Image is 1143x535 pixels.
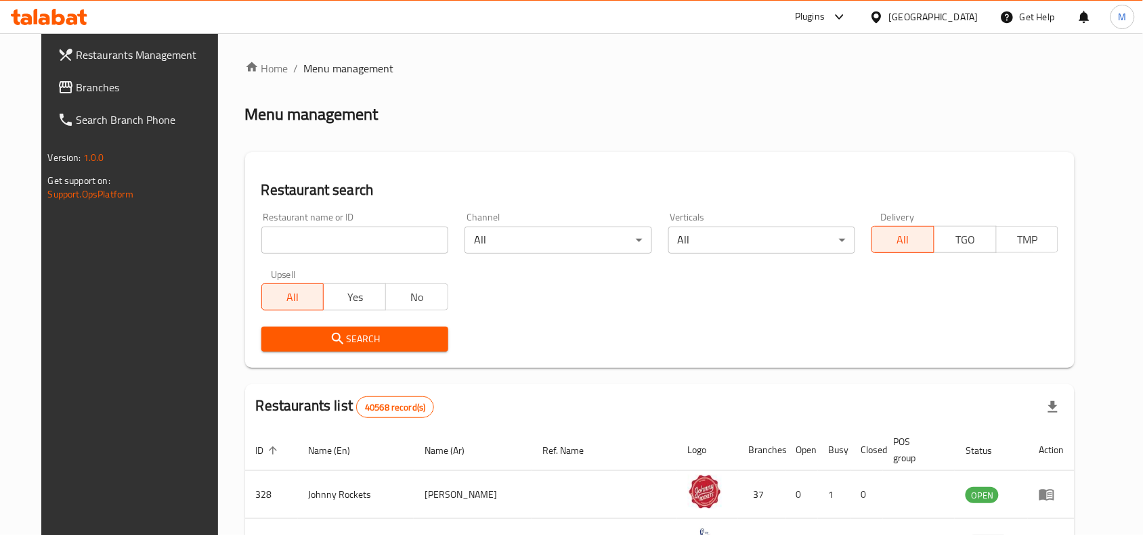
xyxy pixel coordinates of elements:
[47,71,232,103] a: Branches
[261,327,448,352] button: Search
[881,212,915,222] label: Delivery
[894,434,939,466] span: POS group
[966,442,1010,459] span: Status
[356,396,434,418] div: Total records count
[1039,486,1064,503] div: Menu
[48,172,110,189] span: Get support on:
[542,442,601,459] span: Ref. Name
[309,442,368,459] span: Name (En)
[1119,9,1127,24] span: M
[271,270,296,279] label: Upsell
[688,475,722,509] img: Johnny Rockets
[818,429,850,471] th: Busy
[298,471,414,519] td: Johnny Rockets
[245,60,288,76] a: Home
[48,149,81,166] span: Version:
[889,9,978,24] div: [GEOGRAPHIC_DATA]
[304,60,394,76] span: Menu management
[47,103,232,136] a: Search Branch Phone
[77,112,221,128] span: Search Branch Phone
[256,396,435,418] h2: Restaurants list
[795,9,825,25] div: Plugins
[385,283,448,310] button: No
[677,429,738,471] th: Logo
[267,287,319,307] span: All
[738,429,785,471] th: Branches
[256,442,282,459] span: ID
[329,287,381,307] span: Yes
[261,283,324,310] button: All
[261,180,1059,200] h2: Restaurant search
[245,60,1075,76] nav: breadcrumb
[996,226,1059,253] button: TMP
[785,471,818,519] td: 0
[48,185,134,203] a: Support.OpsPlatform
[1037,391,1069,423] div: Export file
[785,429,818,471] th: Open
[668,227,855,254] div: All
[261,227,448,254] input: Search for restaurant name or ID..
[465,227,651,254] div: All
[738,471,785,519] td: 37
[245,471,298,519] td: 328
[83,149,104,166] span: 1.0.0
[1002,230,1054,250] span: TMP
[77,47,221,63] span: Restaurants Management
[871,226,934,253] button: All
[391,287,443,307] span: No
[850,471,883,519] td: 0
[966,488,999,503] span: OPEN
[850,429,883,471] th: Closed
[323,283,386,310] button: Yes
[425,442,482,459] span: Name (Ar)
[414,471,532,519] td: [PERSON_NAME]
[77,79,221,95] span: Branches
[934,226,997,253] button: TGO
[966,487,999,503] div: OPEN
[245,103,379,125] h2: Menu management
[818,471,850,519] td: 1
[272,331,437,348] span: Search
[878,230,929,250] span: All
[47,39,232,71] a: Restaurants Management
[940,230,991,250] span: TGO
[357,401,433,414] span: 40568 record(s)
[1028,429,1075,471] th: Action
[294,60,299,76] li: /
